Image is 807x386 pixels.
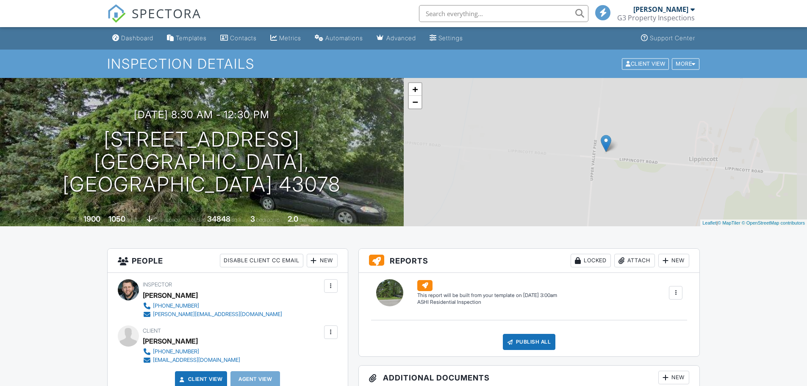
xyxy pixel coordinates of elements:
div: New [307,254,338,267]
div: Settings [438,34,463,42]
span: bathrooms [300,217,324,223]
h1: Inspection Details [107,56,700,71]
div: Metrics [279,34,301,42]
a: Contacts [217,31,260,46]
div: More [672,58,699,69]
div: ASHI Residential Inspection [417,299,557,306]
div: [PHONE_NUMBER] [153,303,199,309]
a: © OpenStreetMap contributors [742,220,805,225]
div: This report will be built from your template on [DATE] 3:00am [417,292,557,299]
a: © MapTiler [718,220,740,225]
a: Dashboard [109,31,157,46]
div: G3 Property Inspections [617,14,695,22]
a: Automations (Basic) [311,31,366,46]
span: Built [73,217,82,223]
a: [PHONE_NUMBER] [143,347,240,356]
a: Leaflet [702,220,716,225]
h3: [DATE] 8:30 am - 12:30 pm [134,109,269,120]
a: SPECTORA [107,11,201,29]
div: 1050 [108,214,125,223]
div: New [658,254,689,267]
div: Advanced [386,34,416,42]
div: [PERSON_NAME][EMAIL_ADDRESS][DOMAIN_NAME] [153,311,282,318]
div: 34848 [207,214,230,223]
div: [PERSON_NAME] [143,289,198,302]
a: Client View [621,60,671,67]
span: Lot Size [188,217,206,223]
div: Client View [622,58,669,69]
div: 3 [250,214,255,223]
div: Dashboard [121,34,153,42]
div: Templates [176,34,207,42]
span: bedrooms [256,217,280,223]
div: Support Center [650,34,695,42]
div: [PERSON_NAME] [633,5,688,14]
span: Inspector [143,281,172,288]
a: [PHONE_NUMBER] [143,302,282,310]
span: crawlspace [154,217,180,223]
div: Contacts [230,34,257,42]
div: Automations [325,34,363,42]
a: Client View [178,375,223,383]
div: 1900 [83,214,100,223]
img: The Best Home Inspection Software - Spectora [107,4,126,23]
div: New [658,371,689,384]
div: [EMAIL_ADDRESS][DOMAIN_NAME] [153,357,240,364]
h3: People [108,249,348,273]
h1: [STREET_ADDRESS] [GEOGRAPHIC_DATA], [GEOGRAPHIC_DATA] 43078 [14,128,390,195]
div: [PHONE_NUMBER] [153,348,199,355]
span: sq. ft. [127,217,139,223]
div: Disable Client CC Email [220,254,303,267]
span: sq.ft. [232,217,242,223]
a: Support Center [638,31,699,46]
a: Advanced [373,31,419,46]
a: Zoom out [409,96,422,108]
a: Templates [164,31,210,46]
div: Publish All [503,334,556,350]
div: | [700,219,807,227]
a: Settings [426,31,466,46]
a: [PERSON_NAME][EMAIL_ADDRESS][DOMAIN_NAME] [143,310,282,319]
div: Locked [571,254,611,267]
h3: Reports [359,249,700,273]
a: [EMAIL_ADDRESS][DOMAIN_NAME] [143,356,240,364]
input: Search everything... [419,5,588,22]
span: SPECTORA [132,4,201,22]
div: 2.0 [288,214,298,223]
a: Metrics [267,31,305,46]
span: Client [143,328,161,334]
div: Attach [614,254,655,267]
a: Zoom in [409,83,422,96]
div: [PERSON_NAME] [143,335,198,347]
